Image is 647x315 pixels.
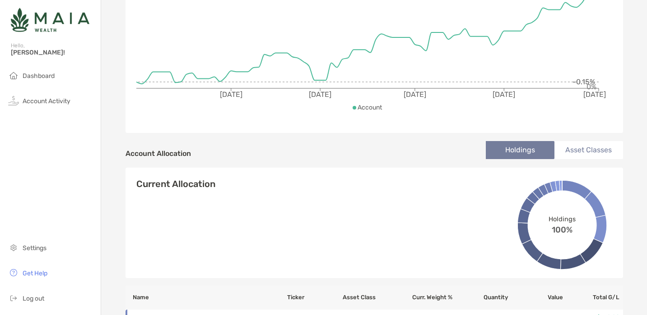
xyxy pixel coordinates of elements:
p: Account [358,102,382,113]
tspan: [DATE] [219,90,242,99]
th: Ticker [287,285,342,310]
span: 100% [552,223,573,234]
img: activity icon [8,95,19,106]
tspan: [DATE] [493,90,515,99]
img: settings icon [8,242,19,253]
span: Settings [23,244,47,252]
tspan: [DATE] [309,90,331,99]
span: Dashboard [23,72,55,80]
h4: Account Allocation [126,149,191,158]
th: Asset Class [342,285,398,310]
th: Quantity [453,285,508,310]
tspan: -0.15% [573,78,595,86]
span: Holdings [549,215,575,223]
span: Log out [23,295,44,302]
img: get-help icon [8,267,19,278]
span: Get Help [23,269,47,277]
tspan: 0% [586,82,596,91]
th: Value [508,285,564,310]
img: household icon [8,70,19,81]
li: Holdings [486,141,554,159]
th: Name [126,285,287,310]
tspan: [DATE] [403,90,426,99]
li: Asset Classes [554,141,623,159]
h4: Current Allocation [136,178,215,189]
span: [PERSON_NAME]! [11,49,95,56]
img: logout icon [8,292,19,303]
img: Zoe Logo [11,4,89,36]
th: Curr. Weight % [397,285,453,310]
span: Account Activity [23,97,70,105]
tspan: [DATE] [583,90,605,99]
th: Total G/L [563,285,623,310]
